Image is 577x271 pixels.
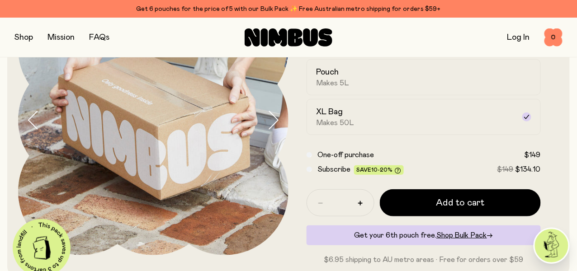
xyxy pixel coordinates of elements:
div: Get 6 pouches for the price of 5 with our Bulk Pack ✨ Free Australian metro shipping for orders $59+ [14,4,563,14]
img: illustration-carton.png [27,233,57,263]
span: $149 [497,166,514,173]
a: Log In [507,33,530,42]
h2: XL Bag [316,107,343,117]
h2: Pouch [316,67,339,78]
span: Makes 5L [316,79,349,88]
span: $149 [525,151,541,159]
a: Mission [47,33,75,42]
span: Save [357,167,401,174]
span: Shop Bulk Pack [436,232,487,239]
span: Makes 50L [316,118,354,127]
div: Get your 6th pouch free. [307,225,541,245]
span: Subscribe [317,166,350,173]
span: One-off purchase [317,151,374,159]
img: agent [535,229,568,262]
span: 10-20% [372,167,393,173]
span: Add to cart [436,196,485,209]
button: Add to cart [380,189,541,216]
button: 0 [544,28,563,47]
a: FAQs [89,33,109,42]
span: $134.10 [516,166,541,173]
p: $6.95 shipping to AU metro areas · Free for orders over $59 [307,254,541,265]
a: Shop Bulk Pack→ [436,232,493,239]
